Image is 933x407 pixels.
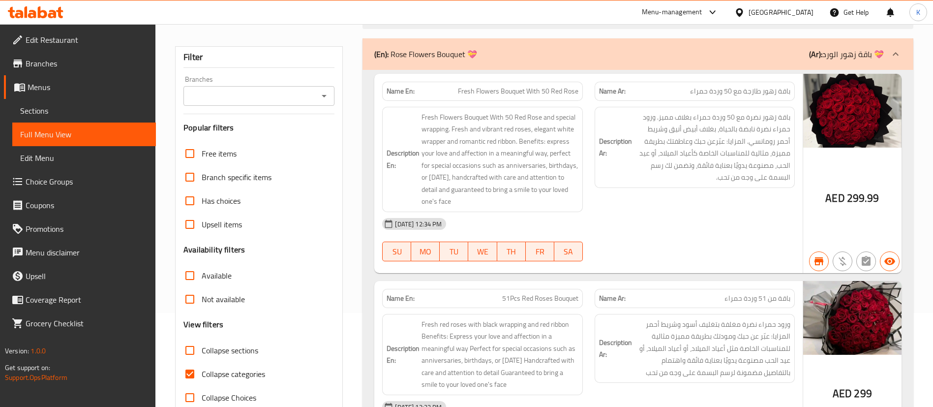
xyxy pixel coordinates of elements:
b: (En): [374,47,389,62]
span: باقة من 51 وردة حمراء [724,293,790,304]
strong: Description En: [387,147,420,171]
a: Promotions [4,217,156,241]
span: ورود حمراء نضرة مغلفة بتغليف أسود وشريط أحمر المزايا: عبّر عن حبك ومودتك بطريقة مميزة مثالية للمن... [634,318,790,379]
span: Fresh red roses with black wrapping and red ribbon Benefits: Express your love and affection in a... [421,318,578,391]
button: Not has choices [856,251,876,271]
span: Get support on: [5,361,50,374]
div: Filter [183,47,334,68]
span: باقة زهور نضرة مع 50 وردة حمراء بغلاف مميز. ورود حمراء نضرة نابضة بالحياة، بغلاف أبيض أنيق وشريط ... [634,111,790,184]
span: 1.0.0 [30,344,46,357]
strong: Name Ar: [599,293,626,304]
a: Full Menu View [12,123,156,146]
span: WE [472,245,493,259]
span: TH [501,245,522,259]
span: AED [825,188,844,208]
button: Open [317,89,331,103]
a: Edit Restaurant [4,28,156,52]
a: Grocery Checklist [4,312,156,335]
span: Branches [26,58,148,69]
strong: Description Ar: [599,135,632,159]
span: Choice Groups [26,176,148,188]
span: Menus [28,81,148,93]
button: TH [497,242,526,261]
a: Coupons [4,193,156,217]
span: Version: [5,344,29,357]
strong: Name Ar: [599,86,626,96]
span: Grocery Checklist [26,317,148,329]
span: K [916,7,920,18]
a: Upsell [4,264,156,288]
span: Coverage Report [26,294,148,306]
span: 299.99 [847,188,879,208]
a: Branches [4,52,156,75]
span: Branch specific items [202,171,271,183]
span: Upsell items [202,219,242,230]
span: AED [833,384,852,403]
a: Menus [4,75,156,99]
a: Coverage Report [4,288,156,312]
span: Edit Menu [20,152,148,164]
button: FR [526,242,554,261]
span: Coupons [26,199,148,211]
div: Menu-management [642,6,702,18]
span: Menu disclaimer [26,247,148,258]
span: Sections [20,105,148,117]
span: FR [530,245,550,259]
span: Fresh Flowers Bouquet With 50 Red Rose [458,86,578,96]
a: Choice Groups [4,170,156,193]
div: [GEOGRAPHIC_DATA] [749,7,813,18]
span: باقة زهور طازجة مع 50 وردة حمراء [690,86,790,96]
a: Edit Menu [12,146,156,170]
a: Menu disclaimer [4,241,156,264]
a: Sections [12,99,156,123]
p: Rose Flowers Bouquet 💝 [374,48,477,60]
span: TU [444,245,464,259]
button: Purchased item [833,251,852,271]
img: mmw_638929316895646211 [803,74,902,148]
span: Has choices [202,195,241,207]
span: Upsell [26,270,148,282]
h3: View filters [183,319,223,330]
span: MO [415,245,436,259]
span: Full Menu View [20,128,148,140]
button: Available [880,251,900,271]
span: Edit Restaurant [26,34,148,46]
strong: Name En: [387,86,415,96]
img: mmw_638931037208648068 [803,281,902,355]
strong: Name En: [387,293,415,304]
h3: Availability filters [183,244,245,255]
b: (Ar): [809,47,822,62]
strong: Description En: [387,343,420,367]
span: Collapse categories [202,368,265,380]
span: 51Pcs Red Roses Bouquet [502,293,578,304]
strong: Description Ar: [599,337,632,361]
span: Collapse sections [202,344,258,356]
button: SU [382,242,411,261]
span: Not available [202,293,245,305]
p: باقة زهور الورد 💝 [809,48,884,60]
span: [DATE] 12:34 PM [391,219,446,229]
span: Promotions [26,223,148,235]
button: SA [554,242,583,261]
span: Available [202,270,232,282]
button: MO [411,242,440,261]
button: WE [468,242,497,261]
a: Support.OpsPlatform [5,371,67,384]
span: 299 [854,384,872,403]
button: TU [440,242,468,261]
span: Fresh Flowers Bouquet With 50 Red Rose and special wrapping. Fresh and vibrant red roses, elegant... [421,111,578,208]
span: Free items [202,148,237,159]
h3: Popular filters [183,122,334,133]
div: (En): Rose Flowers Bouquet 💝(Ar):باقة زهور الورد 💝 [362,38,913,70]
span: SU [387,245,407,259]
button: Branch specific item [809,251,829,271]
span: Collapse Choices [202,392,256,404]
span: SA [558,245,579,259]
